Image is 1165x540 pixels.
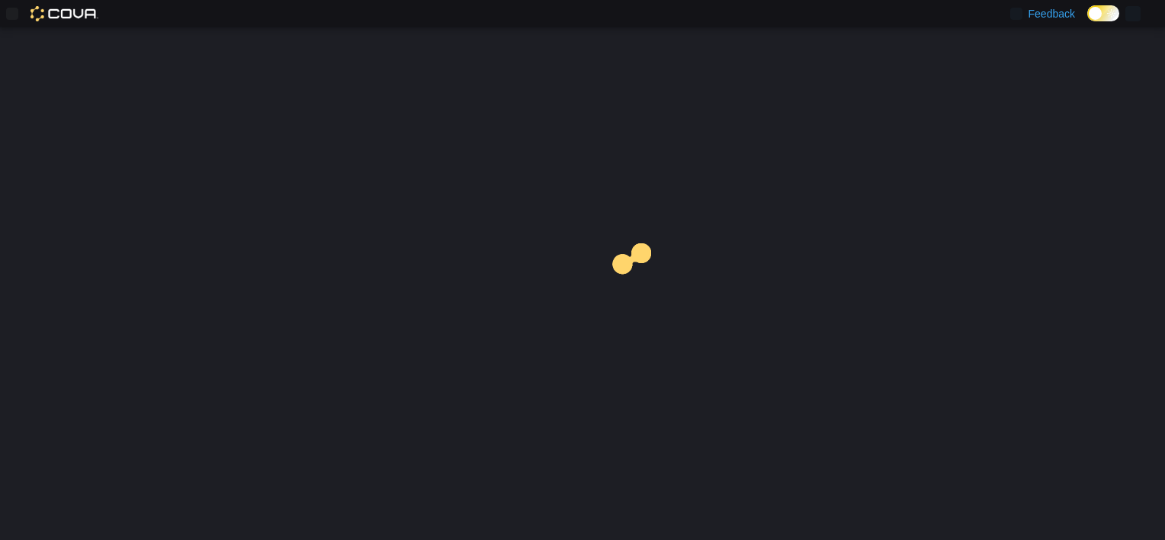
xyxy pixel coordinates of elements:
input: Dark Mode [1087,5,1119,21]
img: cova-loader [582,232,697,346]
span: Dark Mode [1087,21,1088,22]
span: Feedback [1029,6,1075,21]
img: Cova [30,6,98,21]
